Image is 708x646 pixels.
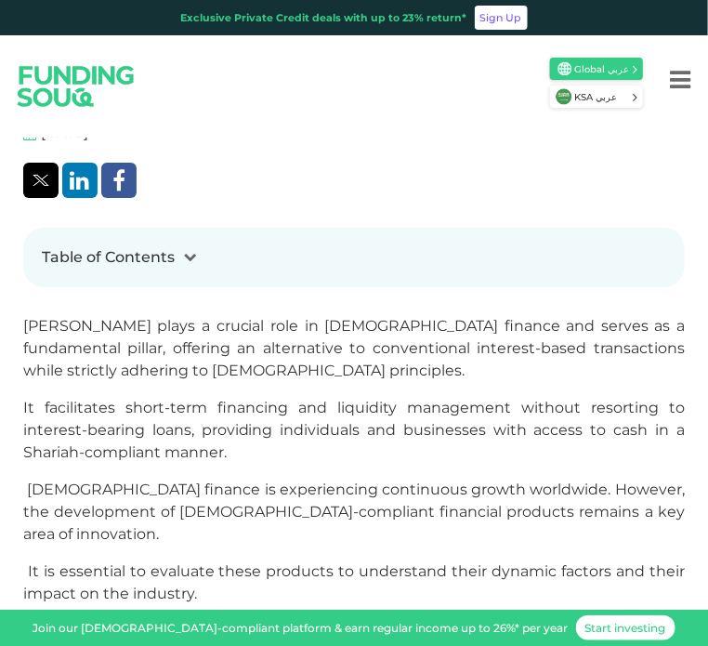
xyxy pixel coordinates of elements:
div: Table of Contents [42,246,175,269]
a: Sign Up [475,6,528,30]
span: [DEMOGRAPHIC_DATA] finance is experiencing continuous growth worldwide. However, the development ... [23,481,685,543]
div: Exclusive Private Credit deals with up to 23% return* [181,10,467,26]
span: [PERSON_NAME] plays a crucial role in [DEMOGRAPHIC_DATA] finance and serves as a fundamental pill... [23,317,685,379]
img: SA Flag [558,62,571,75]
div: Join our [DEMOGRAPHIC_DATA]-compliant platform & earn regular income up to 26%* per year [33,620,569,637]
img: twitter [33,175,49,186]
span: It facilitates short-term financing and liquidity management without resorting to interest-bearin... [23,399,685,461]
img: SA Flag [556,88,572,105]
button: Menu [652,43,708,117]
img: Logo [3,48,150,125]
a: Start investing [576,615,675,640]
span: KSA عربي [574,90,631,104]
span: Global عربي [574,62,631,76]
span: It is essential to evaluate these products to understand their dynamic factors and their impact o... [23,562,685,602]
